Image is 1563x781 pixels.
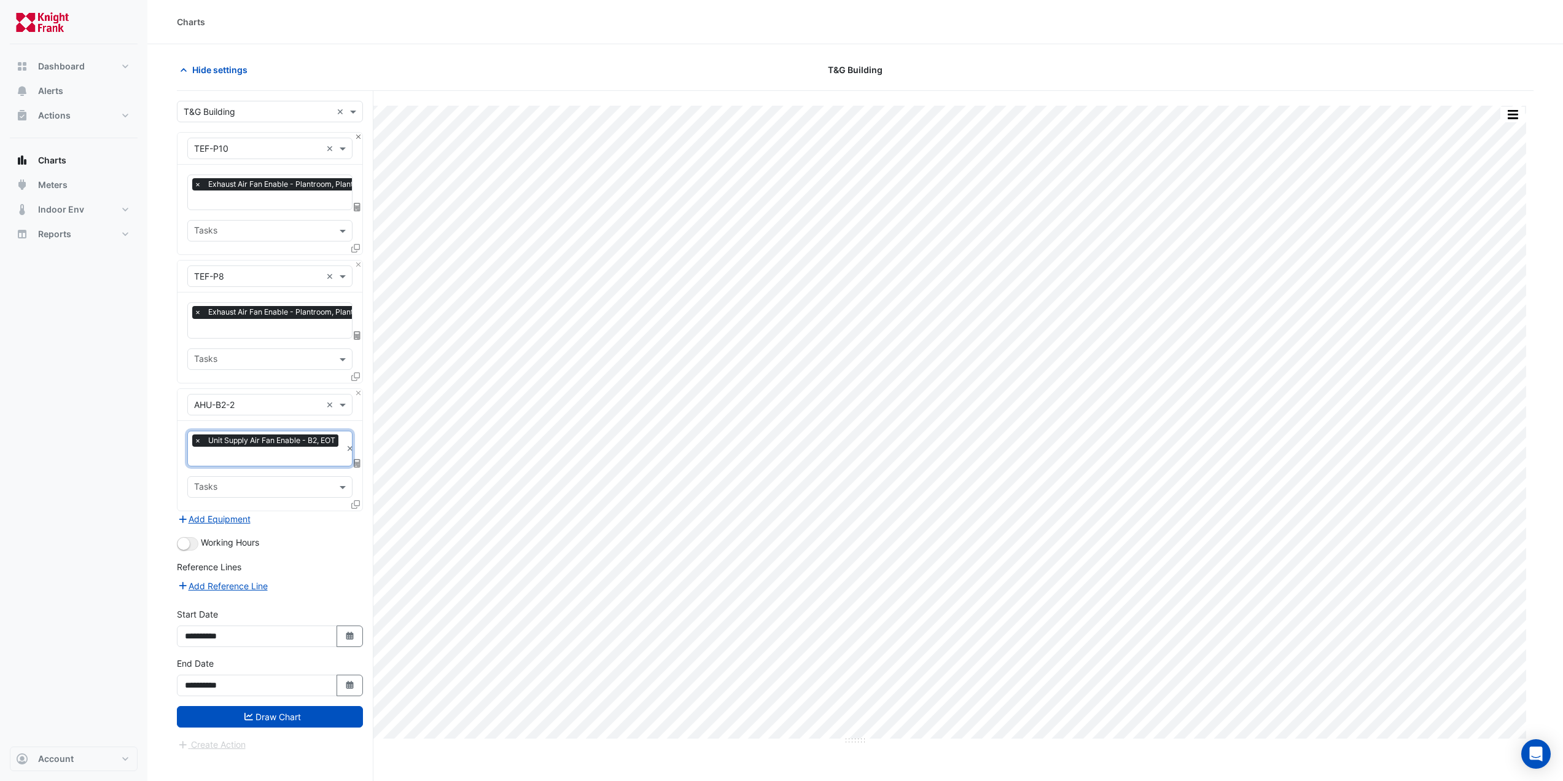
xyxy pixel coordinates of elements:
span: × [192,178,203,190]
span: × [192,306,203,318]
span: Dashboard [38,60,85,73]
span: Clear [326,398,337,411]
app-icon: Actions [16,109,28,122]
img: Company Logo [15,10,70,34]
button: Add Equipment [177,512,251,526]
app-icon: Alerts [16,85,28,97]
span: Charts [38,154,66,167]
span: Actions [38,109,71,122]
span: Choose Function [352,330,363,340]
button: Reports [10,222,138,246]
button: Meters [10,173,138,197]
button: Indoor Env [10,197,138,222]
span: Clear [346,442,354,455]
button: More Options [1500,107,1525,122]
button: Account [10,747,138,771]
span: Reports [38,228,71,240]
button: Actions [10,103,138,128]
span: Clear [326,142,337,155]
span: × [192,434,203,447]
app-icon: Dashboard [16,60,28,73]
span: Hide settings [192,63,248,76]
app-icon: Meters [16,179,28,191]
button: Close [354,389,362,397]
fa-icon: Select Date [345,631,356,642]
span: Exhaust Air Fan Enable - Plantroom, Plantroom [205,306,375,318]
div: Tasks [192,352,217,368]
app-icon: Reports [16,228,28,240]
div: Open Intercom Messenger [1521,739,1551,769]
app-escalated-ticket-create-button: Please draw the charts first [177,739,246,749]
button: Alerts [10,79,138,103]
button: Dashboard [10,54,138,79]
span: Meters [38,179,68,191]
span: Clear [337,105,347,118]
app-icon: Indoor Env [16,203,28,216]
div: Tasks [192,224,217,240]
span: Choose Function [352,202,363,212]
label: Start Date [177,608,218,621]
button: Close [354,261,362,269]
button: Add Reference Line [177,579,268,593]
span: Clear [326,270,337,283]
span: Clone Favourites and Tasks from this Equipment to other Equipment [351,371,360,382]
button: Draw Chart [177,706,363,728]
span: Working Hours [201,537,259,547]
span: Unit Supply Air Fan Enable - B2, EOT [205,434,338,447]
span: Choose Function [352,458,363,468]
label: End Date [177,657,214,670]
button: Hide settings [177,59,255,80]
span: Clone Favourites and Tasks from this Equipment to other Equipment [351,499,360,509]
button: Close [354,133,362,141]
div: Tasks [192,480,217,496]
label: Reference Lines [177,560,241,573]
span: Exhaust Air Fan Enable - Plantroom, Plantroom [205,178,375,190]
app-icon: Charts [16,154,28,167]
span: Clone Favourites and Tasks from this Equipment to other Equipment [351,243,360,253]
span: T&G Building [828,63,883,76]
fa-icon: Select Date [345,680,356,691]
button: Charts [10,148,138,173]
span: Indoor Env [38,203,84,216]
span: Alerts [38,85,63,97]
span: Account [38,753,74,765]
div: Charts [177,15,205,28]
